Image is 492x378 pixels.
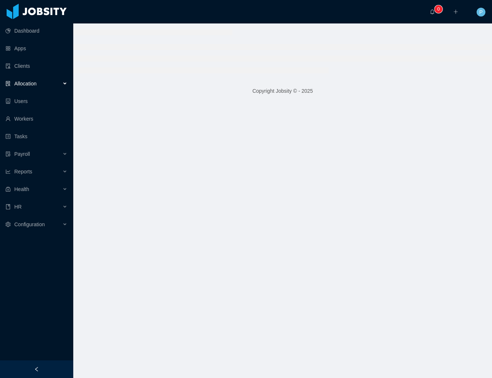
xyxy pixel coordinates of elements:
[5,129,67,144] a: icon: profileTasks
[5,41,67,56] a: icon: appstoreApps
[14,186,29,192] span: Health
[5,94,67,109] a: icon: robotUsers
[5,111,67,126] a: icon: userWorkers
[5,23,67,38] a: icon: pie-chartDashboard
[14,81,37,87] span: Allocation
[5,187,11,192] i: icon: medicine-box
[5,151,11,157] i: icon: file-protect
[14,204,22,210] span: HR
[14,169,32,175] span: Reports
[5,204,11,209] i: icon: book
[14,221,45,227] span: Configuration
[453,9,458,14] i: icon: plus
[14,151,30,157] span: Payroll
[5,169,11,174] i: icon: line-chart
[5,59,67,73] a: icon: auditClients
[73,78,492,104] footer: Copyright Jobsity © - 2025
[5,222,11,227] i: icon: setting
[430,9,435,14] i: icon: bell
[435,5,442,13] sup: 0
[5,81,11,86] i: icon: solution
[479,8,482,16] span: P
